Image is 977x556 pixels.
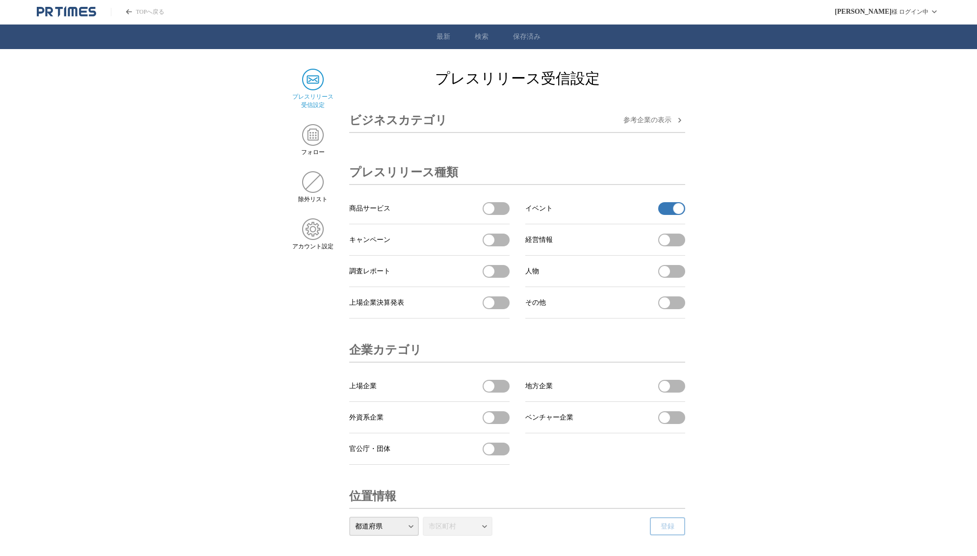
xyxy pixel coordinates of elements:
[525,382,553,391] span: 地方企業
[302,171,324,193] img: 除外リスト
[349,298,404,307] span: 上場企業決算発表
[292,242,334,251] span: アカウント設定
[525,298,546,307] span: その他
[525,267,539,276] span: 人物
[301,148,325,157] span: フォロー
[349,445,390,453] span: 官公庁・団体
[349,267,390,276] span: 調査レポート
[349,160,458,184] h3: プレスリリース種類
[349,204,390,213] span: 商品サービス
[623,114,685,126] button: 参考企業の表示
[349,69,685,89] h2: プレスリリース受信設定
[661,522,674,531] span: 登録
[835,8,892,16] span: [PERSON_NAME]
[292,124,334,157] a: フォローフォロー
[349,413,384,422] span: 外資系企業
[292,69,334,109] a: プレスリリース 受信設定プレスリリース 受信設定
[423,517,492,536] select: 市区町村
[525,413,573,422] span: ベンチャー企業
[525,204,553,213] span: イベント
[302,69,324,90] img: プレスリリース 受信設定
[623,116,671,125] span: 参考企業の 表示
[349,338,422,362] h3: 企業カテゴリ
[292,93,334,109] span: プレスリリース 受信設定
[349,108,447,132] h3: ビジネスカテゴリ
[111,8,164,16] a: PR TIMESのトップページはこちら
[349,484,396,508] h3: 位置情報
[349,382,377,391] span: 上場企業
[302,124,324,146] img: フォロー
[298,195,328,204] span: 除外リスト
[349,236,390,244] span: キャンペーン
[525,236,553,244] span: 経営情報
[292,171,334,204] a: 除外リスト除外リスト
[650,517,685,535] button: 登録
[349,517,419,536] select: 都道府県
[302,218,324,240] img: アカウント設定
[292,218,334,251] a: アカウント設定アカウント設定
[37,6,96,18] a: PR TIMESのトップページはこちら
